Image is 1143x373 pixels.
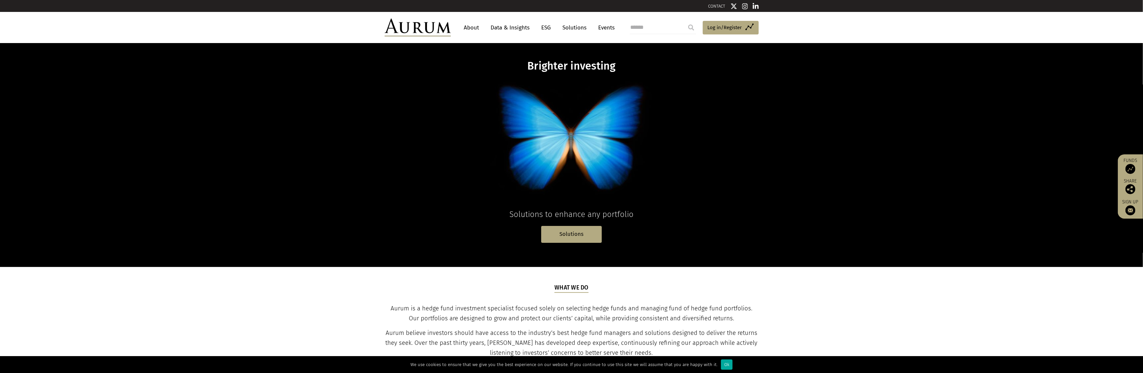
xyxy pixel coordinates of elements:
span: Solutions to enhance any portfolio [509,210,634,219]
span: Aurum is a hedge fund investment specialist focused solely on selecting hedge funds and managing ... [391,305,752,322]
span: Aurum believe investors should have access to the industry’s best hedge fund managers and solutio... [386,329,758,356]
a: About [461,22,483,34]
a: Sign up [1121,199,1140,215]
a: Funds [1121,158,1140,174]
a: CONTACT [708,4,726,9]
img: Aurum [385,19,451,36]
h5: What we do [554,284,589,293]
a: Solutions [559,22,590,34]
a: Events [595,22,615,34]
input: Submit [685,21,698,34]
img: Sign up to our newsletter [1125,205,1135,215]
img: Instagram icon [742,3,748,10]
span: Log in/Register [708,24,742,31]
a: Log in/Register [703,21,759,35]
a: ESG [538,22,554,34]
img: Access Funds [1125,164,1135,174]
a: Solutions [541,226,602,243]
a: Data & Insights [488,22,533,34]
img: Linkedin icon [753,3,759,10]
div: Ok [721,359,733,370]
h1: Brighter investing [444,60,699,73]
div: Share [1121,179,1140,194]
img: Twitter icon [731,3,737,10]
img: Share this post [1125,184,1135,194]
